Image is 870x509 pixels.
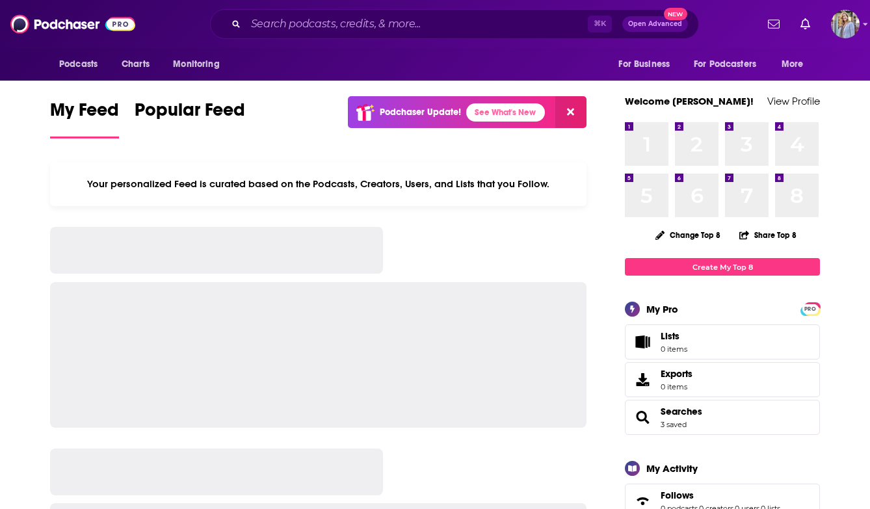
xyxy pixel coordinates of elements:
span: Monitoring [173,55,219,73]
a: PRO [802,304,818,313]
img: User Profile [831,10,860,38]
span: ⌘ K [588,16,612,33]
a: Searches [629,408,655,426]
span: Open Advanced [628,21,682,27]
span: Charts [122,55,150,73]
button: Open AdvancedNew [622,16,688,32]
button: open menu [164,52,236,77]
button: Share Top 8 [739,222,797,248]
a: Welcome [PERSON_NAME]! [625,95,754,107]
span: Exports [661,368,692,380]
button: open menu [50,52,114,77]
a: Create My Top 8 [625,258,820,276]
span: Podcasts [59,55,98,73]
button: open menu [609,52,686,77]
a: Show notifications dropdown [795,13,815,35]
div: Search podcasts, credits, & more... [210,9,699,39]
img: Podchaser - Follow, Share and Rate Podcasts [10,12,135,36]
div: Your personalized Feed is curated based on the Podcasts, Creators, Users, and Lists that you Follow. [50,162,587,206]
span: For Podcasters [694,55,756,73]
button: Show profile menu [831,10,860,38]
span: Logged in as JFMuntsinger [831,10,860,38]
div: My Pro [646,303,678,315]
a: Show notifications dropdown [763,13,785,35]
a: Follows [661,489,780,501]
a: Popular Feed [135,99,245,138]
button: open menu [772,52,820,77]
span: Lists [629,333,655,351]
button: Change Top 8 [648,227,728,243]
span: My Feed [50,99,119,129]
a: See What's New [466,103,545,122]
span: Follows [661,489,694,501]
span: 0 items [661,345,687,354]
span: More [782,55,804,73]
a: Exports [625,362,820,397]
a: Lists [625,324,820,359]
span: Lists [661,330,687,342]
span: Exports [629,371,655,389]
span: Popular Feed [135,99,245,129]
button: open menu [685,52,775,77]
span: Searches [625,400,820,435]
a: My Feed [50,99,119,138]
span: 0 items [661,382,692,391]
a: View Profile [767,95,820,107]
a: Charts [113,52,157,77]
p: Podchaser Update! [380,107,461,118]
div: My Activity [646,462,698,475]
span: Lists [661,330,679,342]
span: New [664,8,687,20]
a: Searches [661,406,702,417]
span: For Business [618,55,670,73]
a: 3 saved [661,420,687,429]
input: Search podcasts, credits, & more... [246,14,588,34]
